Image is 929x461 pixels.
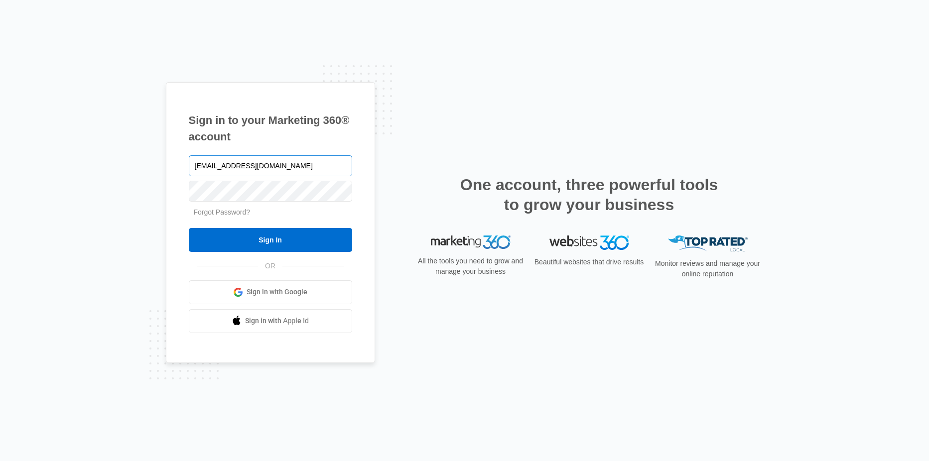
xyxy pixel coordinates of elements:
p: Monitor reviews and manage your online reputation [652,258,764,279]
a: Sign in with Apple Id [189,309,352,333]
input: Sign In [189,228,352,252]
img: Marketing 360 [431,235,511,249]
a: Forgot Password? [194,208,251,216]
h2: One account, three powerful tools to grow your business [457,175,721,215]
span: Sign in with Google [247,287,307,297]
a: Sign in with Google [189,280,352,304]
input: Email [189,155,352,176]
span: OR [258,261,282,271]
p: All the tools you need to grow and manage your business [415,256,527,277]
span: Sign in with Apple Id [245,316,309,326]
p: Beautiful websites that drive results [533,257,645,267]
img: Websites 360 [549,235,629,250]
h1: Sign in to your Marketing 360® account [189,112,352,145]
img: Top Rated Local [668,235,748,252]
